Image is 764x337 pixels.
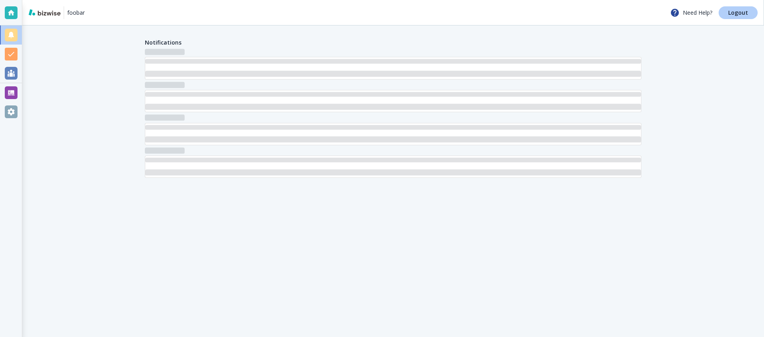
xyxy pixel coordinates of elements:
p: foobar [67,9,85,17]
img: bizwise [29,9,60,16]
a: Logout [719,6,758,19]
p: Logout [728,10,748,16]
p: Need Help? [670,8,712,18]
h4: Notifications [145,38,181,47]
a: foobar [67,6,85,19]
